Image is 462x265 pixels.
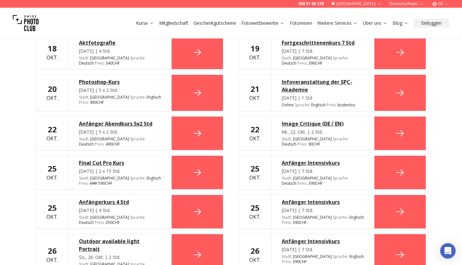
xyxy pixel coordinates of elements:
div: [GEOGRAPHIC_DATA] 90 CHF [282,137,364,147]
div: Mi., 22. Okt. | 2 Std. [282,129,364,135]
div: Open Intercom Messenger [440,243,456,259]
span: Preis : [79,181,89,186]
span: Sprache : [333,55,348,61]
div: Okt. [249,43,261,61]
a: Anfänger Intensivkurs [282,198,364,206]
span: Sprache : [333,215,348,220]
button: Blog [390,19,411,28]
button: Kurse [133,19,157,28]
span: Preis : [95,141,105,147]
a: Weitere Services [317,20,358,26]
a: Outdoor available light Portrait [79,237,161,253]
span: Deutsch [282,142,296,147]
div: Okt. [47,124,58,142]
span: Sprache : [130,136,146,142]
span: Stadt : [282,136,292,142]
a: Anfänger Intensivkurs [282,237,364,245]
button: Einloggen [414,19,449,28]
a: 058 51 00 270 [298,1,324,6]
span: Preis : [327,102,337,108]
a: Anfängerkurs 4 Std [79,198,161,206]
span: Preis : [95,220,105,225]
button: Über uns [360,19,390,28]
div: [GEOGRAPHIC_DATA] 390 CHF [282,56,364,66]
span: Sprache : [130,175,146,181]
b: 18 [48,43,57,54]
span: Stadt : [282,254,292,259]
div: [GEOGRAPHIC_DATA] 490 CHF [79,137,161,147]
div: Okt. [47,84,58,102]
b: 22 [251,124,260,135]
b: 19 [251,43,260,54]
span: Stadt : [282,55,292,61]
a: Fortgeschrittenenkurs 7 Std [282,39,364,47]
div: Okt. [249,84,261,102]
div: [DATE] | 4 Std. [79,48,161,54]
div: Okt. [249,163,261,181]
div: So., 26. Okt. | 2 Std. [79,254,161,261]
div: Okt. [249,124,261,142]
b: 25 [48,202,57,213]
a: Photoshop-Kurs [79,78,161,86]
div: [DATE] | 1 Std. [282,95,364,101]
span: 690 [90,181,97,186]
span: Preis : [297,181,307,186]
a: Anfänger Abendkurs 5x2 Std [79,120,161,128]
a: Final Cut Pro Kurs [79,159,161,167]
span: Preis : [297,141,307,147]
a: Fotowettbewerbe [241,20,285,26]
span: Preis : [282,220,292,225]
div: Okt. [47,163,58,181]
div: [GEOGRAPHIC_DATA] 390 CHF [282,176,364,186]
b: 25 [48,163,57,174]
a: Infoveranstaltung der SPC-Akademie [282,78,364,93]
div: Okt. [47,203,58,221]
div: [DATE] | 7 Std. [282,168,364,174]
div: Okt. [249,203,261,221]
a: Geschenkgutscheine [193,20,236,26]
b: 25 [251,163,260,174]
div: [DATE] | 5 x 2 Std. [79,87,161,93]
div: Online kostenlos [282,102,364,108]
b: 26 [251,245,260,256]
div: [DATE] | 7 Std. [282,207,364,214]
span: Deutsch [79,220,94,225]
span: Sprache : [130,215,146,220]
div: [GEOGRAPHIC_DATA] 390 CHF [282,254,364,264]
div: [DATE] | 2 x 15 Std. [79,168,161,174]
b: 20 [48,84,57,94]
span: Deutsch [79,142,94,147]
span: Sprache : [130,55,146,61]
a: Image Critique (DE / EN) [282,120,364,128]
span: Deutsch [282,181,296,186]
span: Preis : [282,259,292,264]
a: Mitgliedschaft [159,20,188,26]
span: Preis : [79,100,89,105]
span: Sprache : [333,136,348,142]
a: Anfänger Intensivkurs [282,159,364,167]
div: [GEOGRAPHIC_DATA] 340 CHF [79,56,161,66]
span: Sprache : [130,94,146,100]
span: Sprache : [333,254,348,259]
b: 22 [48,124,57,135]
div: [GEOGRAPHIC_DATA] 490 CHF [79,95,161,105]
a: Blog [393,20,408,26]
span: Preis : [95,60,105,66]
span: 590 [90,181,105,186]
span: Stadt : [79,55,89,61]
div: Okt. [47,246,58,264]
span: Stadt : [282,215,292,220]
span: Sprache : [295,102,310,108]
span: Stadt : [79,94,89,100]
div: [GEOGRAPHIC_DATA] 390 CHF [282,215,364,225]
div: Okt. [47,43,58,61]
span: Deutsch [79,61,94,66]
span: Stadt : [79,215,89,220]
